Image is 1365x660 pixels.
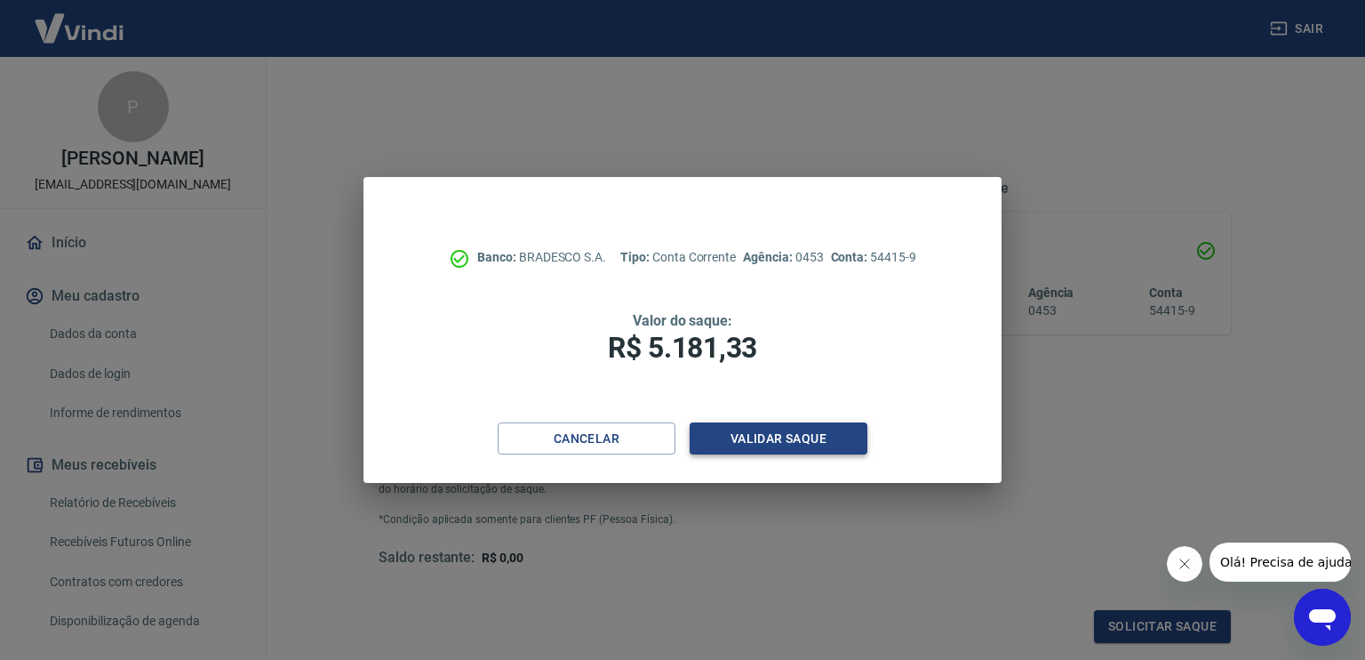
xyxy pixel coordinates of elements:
[1167,546,1202,582] iframe: Fechar mensagem
[477,250,519,264] span: Banco:
[1294,589,1351,646] iframe: Botão para abrir a janela de mensagens
[743,248,823,267] p: 0453
[620,250,652,264] span: Tipo:
[831,250,871,264] span: Conta:
[498,423,675,455] button: Cancelar
[831,248,916,267] p: 54415-9
[690,423,867,455] button: Validar saque
[1209,543,1351,582] iframe: Mensagem da empresa
[633,312,732,329] span: Valor do saque:
[620,248,736,267] p: Conta Corrente
[608,331,757,365] span: R$ 5.181,33
[477,248,606,267] p: BRADESCO S.A.
[11,12,149,27] span: Olá! Precisa de ajuda?
[743,250,795,264] span: Agência:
